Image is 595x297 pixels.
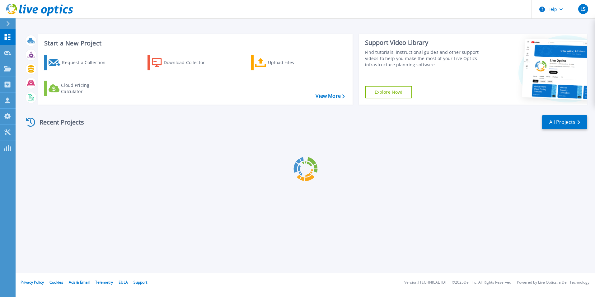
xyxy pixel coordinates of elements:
a: Ads & Email [69,280,90,285]
a: Privacy Policy [21,280,44,285]
a: Upload Files [251,55,320,70]
li: Powered by Live Optics, a Dell Technology [517,280,589,285]
h3: Start a New Project [44,40,344,47]
div: Find tutorials, instructional guides and other support videos to help you make the most of your L... [365,49,481,68]
a: EULA [119,280,128,285]
div: Recent Projects [24,115,92,130]
a: View More [316,93,344,99]
div: Upload Files [268,56,318,69]
a: Cloud Pricing Calculator [44,81,114,96]
li: © 2025 Dell Inc. All Rights Reserved [452,280,511,285]
li: Version: [TECHNICAL_ID] [404,280,446,285]
div: Cloud Pricing Calculator [61,82,111,95]
a: Telemetry [95,280,113,285]
a: Explore Now! [365,86,412,98]
a: Download Collector [148,55,217,70]
a: Support [134,280,147,285]
div: Support Video Library [365,39,481,47]
span: LS [580,7,586,12]
a: All Projects [542,115,587,129]
a: Request a Collection [44,55,114,70]
div: Request a Collection [62,56,112,69]
a: Cookies [49,280,63,285]
div: Download Collector [164,56,213,69]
